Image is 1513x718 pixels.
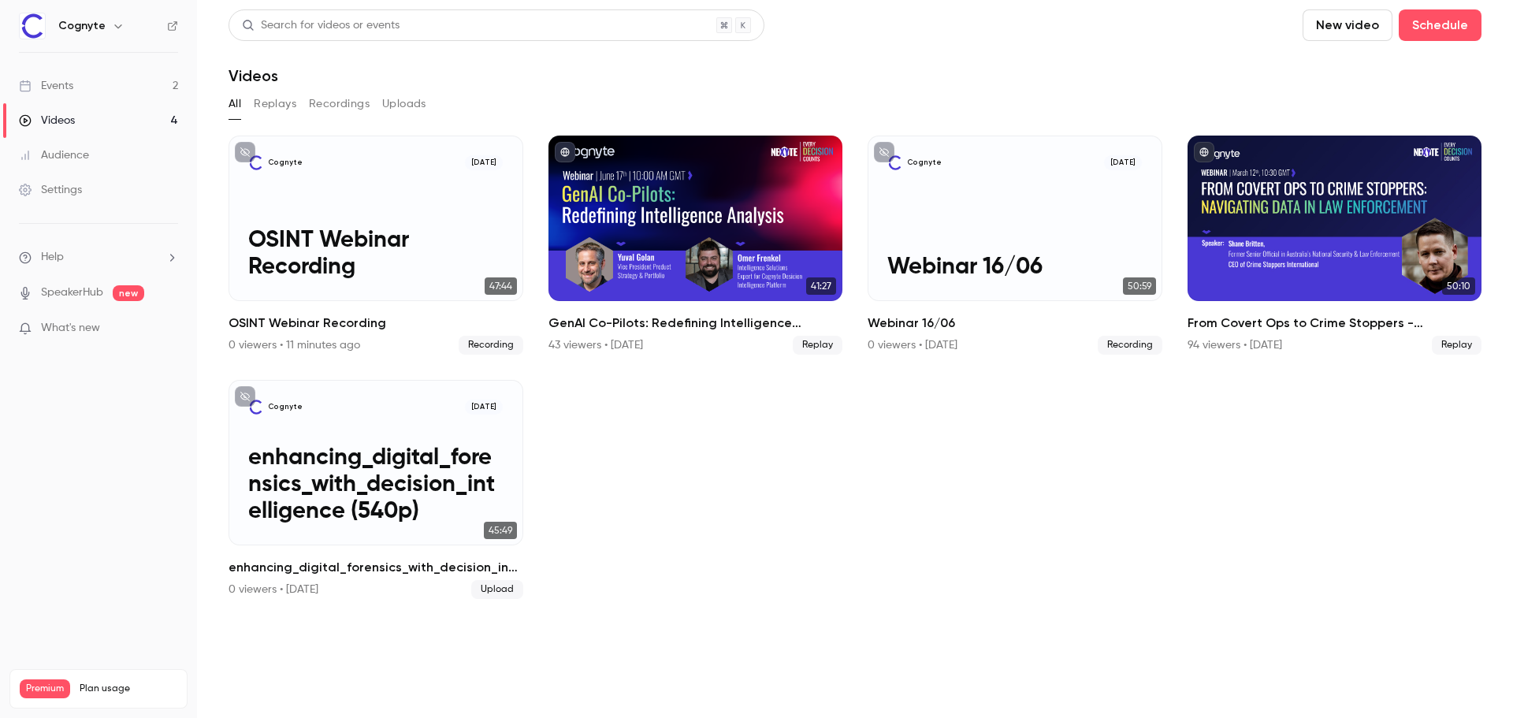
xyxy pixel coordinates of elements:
a: Webinar 16/06Cognyte[DATE]Webinar 16/0650:59Webinar 16/060 viewers • [DATE]Recording [868,136,1162,355]
div: Search for videos or events [242,17,400,34]
button: Uploads [382,91,426,117]
p: Cognyte [268,158,303,168]
h2: enhancing_digital_forensics_with_decision_intelligence (540p) [229,558,523,577]
span: Replay [793,336,842,355]
li: Webinar 16/06 [868,136,1162,355]
span: new [113,285,144,301]
img: enhancing_digital_forensics_with_decision_intelligence (540p) [248,400,263,415]
span: Upload [471,580,523,599]
div: Audience [19,147,89,163]
div: Events [19,78,73,94]
img: Cognyte [20,13,45,39]
div: 0 viewers • 11 minutes ago [229,337,360,353]
h2: OSINT Webinar Recording [229,314,523,333]
p: OSINT Webinar Recording [248,228,503,281]
p: Cognyte [268,402,303,412]
p: enhancing_digital_forensics_with_decision_intelligence (540p) [248,445,503,526]
p: Cognyte [907,158,942,168]
li: help-dropdown-opener [19,249,178,266]
a: enhancing_digital_forensics_with_decision_intelligence (540p)Cognyte[DATE]enhancing_digital_foren... [229,380,523,599]
p: Webinar 16/06 [887,255,1142,281]
span: Premium [20,679,70,698]
span: 50:59 [1123,277,1156,295]
section: Videos [229,9,1481,709]
button: unpublished [235,386,255,407]
li: GenAI Co-Pilots: Redefining Intelligence Analysis [548,136,843,355]
button: published [1194,142,1214,162]
span: Replay [1432,336,1481,355]
span: [DATE] [1104,155,1142,170]
h6: Cognyte [58,18,106,34]
span: [DATE] [465,155,503,170]
div: Videos [19,113,75,128]
div: Settings [19,182,82,198]
span: [DATE] [465,400,503,415]
span: 45:49 [484,522,517,539]
li: OSINT Webinar Recording [229,136,523,355]
div: 43 viewers • [DATE] [548,337,643,353]
h2: GenAI Co-Pilots: Redefining Intelligence Analysis [548,314,843,333]
span: Recording [1098,336,1162,355]
li: enhancing_digital_forensics_with_decision_intelligence (540p) [229,380,523,599]
button: unpublished [874,142,894,162]
img: Webinar 16/06 [887,155,902,170]
button: published [555,142,575,162]
span: Recording [459,336,523,355]
ul: Videos [229,136,1481,599]
a: 41:27GenAI Co-Pilots: Redefining Intelligence Analysis43 viewers • [DATE]Replay [548,136,843,355]
div: 94 viewers • [DATE] [1188,337,1282,353]
h1: Videos [229,66,278,85]
div: 0 viewers • [DATE] [229,582,318,597]
li: From Covert Ops to Crime Stoppers - Navigating Data in Law Enforcement [1188,136,1482,355]
iframe: Noticeable Trigger [159,322,178,336]
button: All [229,91,241,117]
button: New video [1303,9,1392,41]
span: 41:27 [806,277,836,295]
button: Replays [254,91,296,117]
span: 50:10 [1442,277,1475,295]
span: What's new [41,320,100,337]
img: OSINT Webinar Recording [248,155,263,170]
a: SpeakerHub [41,285,103,301]
span: 47:44 [485,277,517,295]
button: unpublished [235,142,255,162]
button: Recordings [309,91,370,117]
a: 50:10From Covert Ops to Crime Stoppers - Navigating Data in Law Enforcement94 viewers • [DATE]Replay [1188,136,1482,355]
button: Schedule [1399,9,1481,41]
h2: From Covert Ops to Crime Stoppers - Navigating Data in Law Enforcement [1188,314,1482,333]
div: 0 viewers • [DATE] [868,337,957,353]
a: OSINT Webinar RecordingCognyte[DATE]OSINT Webinar Recording47:44OSINT Webinar Recording0 viewers ... [229,136,523,355]
span: Help [41,249,64,266]
span: Plan usage [80,683,177,695]
h2: Webinar 16/06 [868,314,1162,333]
